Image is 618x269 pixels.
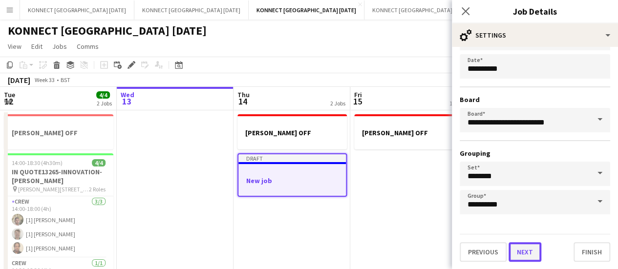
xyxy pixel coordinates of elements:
div: Draft [238,154,346,162]
app-card-role: Crew3/314:00-18:00 (4h)[1] [PERSON_NAME][1] [PERSON_NAME][1] [PERSON_NAME] [4,196,113,258]
h3: [PERSON_NAME] OFF [237,128,347,137]
app-job-card: DraftNew job [237,153,347,197]
span: Tue [4,90,15,99]
div: 1 Job [449,100,462,107]
span: 13 [119,96,134,107]
div: 2 Jobs [97,100,112,107]
a: Edit [27,40,46,53]
h3: Job Details [452,5,618,18]
app-job-card: [PERSON_NAME] OFF [237,114,347,149]
a: Jobs [48,40,71,53]
button: KONNECT [GEOGRAPHIC_DATA] [DATE] [20,0,134,20]
span: 14 [236,96,250,107]
div: BST [61,76,70,83]
span: 4/4 [92,159,106,166]
span: [PERSON_NAME][STREET_ADDRESS] [18,186,89,193]
span: Fri [354,90,362,99]
button: Finish [574,242,610,262]
span: 14:00-18:30 (4h30m) [12,159,63,166]
span: Thu [237,90,250,99]
span: 15 [353,96,362,107]
h3: Board [460,95,610,104]
a: View [4,40,25,53]
div: [DATE] [8,75,30,85]
span: Wed [121,90,134,99]
span: Week 33 [32,76,57,83]
span: 4/4 [96,91,110,99]
a: Comms [73,40,103,53]
button: KONNECT [GEOGRAPHIC_DATA] [DATE] [364,0,479,20]
div: Settings [452,23,618,47]
h3: IN QUOTE13265-INNOVATION-[PERSON_NAME] [4,167,113,185]
button: Previous [460,242,507,262]
h3: New job [238,176,346,185]
span: Jobs [52,42,67,51]
span: Comms [77,42,99,51]
h3: [PERSON_NAME] OFF [354,128,464,137]
span: View [8,42,21,51]
div: 2 Jobs [330,100,345,107]
button: Next [509,242,541,262]
button: KONNECT [GEOGRAPHIC_DATA] [DATE] [134,0,249,20]
span: 2 Roles [89,186,106,193]
h3: Grouping [460,149,610,158]
span: Edit [31,42,43,51]
app-job-card: [PERSON_NAME] OFF [4,114,113,149]
app-job-card: [PERSON_NAME] OFF [354,114,464,149]
span: 12 [2,96,15,107]
h1: KONNECT [GEOGRAPHIC_DATA] [DATE] [8,23,207,38]
h3: [PERSON_NAME] OFF [4,128,113,137]
button: KONNECT [GEOGRAPHIC_DATA] [DATE] [249,0,364,20]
